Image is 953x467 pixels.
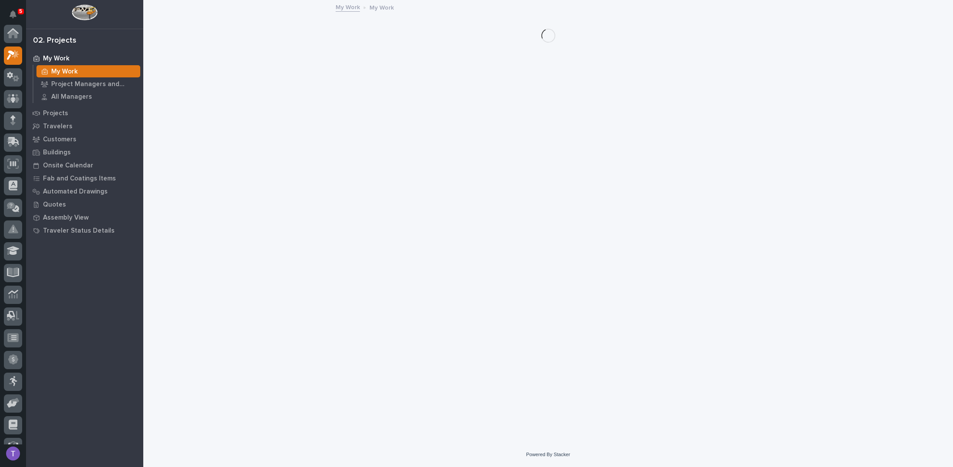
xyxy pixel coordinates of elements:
[11,10,22,24] div: Notifications5
[26,211,143,224] a: Assembly View
[26,52,143,65] a: My Work
[43,214,89,222] p: Assembly View
[26,120,143,133] a: Travelers
[51,80,137,88] p: Project Managers and Engineers
[51,93,92,101] p: All Managers
[33,65,143,77] a: My Work
[33,90,143,103] a: All Managers
[369,2,394,12] p: My Work
[43,188,108,196] p: Automated Drawings
[4,5,22,23] button: Notifications
[72,4,97,20] img: Workspace Logo
[43,201,66,209] p: Quotes
[26,172,143,185] a: Fab and Coatings Items
[26,107,143,120] a: Projects
[4,444,22,463] button: users-avatar
[336,2,360,12] a: My Work
[26,198,143,211] a: Quotes
[26,146,143,159] a: Buildings
[26,185,143,198] a: Automated Drawings
[19,8,22,14] p: 5
[51,68,78,76] p: My Work
[26,159,143,172] a: Onsite Calendar
[43,55,69,63] p: My Work
[43,227,115,235] p: Traveler Status Details
[43,136,76,143] p: Customers
[526,452,570,457] a: Powered By Stacker
[33,78,143,90] a: Project Managers and Engineers
[43,149,71,157] p: Buildings
[26,224,143,237] a: Traveler Status Details
[26,133,143,146] a: Customers
[43,123,73,130] p: Travelers
[33,36,76,46] div: 02. Projects
[43,175,116,183] p: Fab and Coatings Items
[43,162,93,170] p: Onsite Calendar
[43,110,68,117] p: Projects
